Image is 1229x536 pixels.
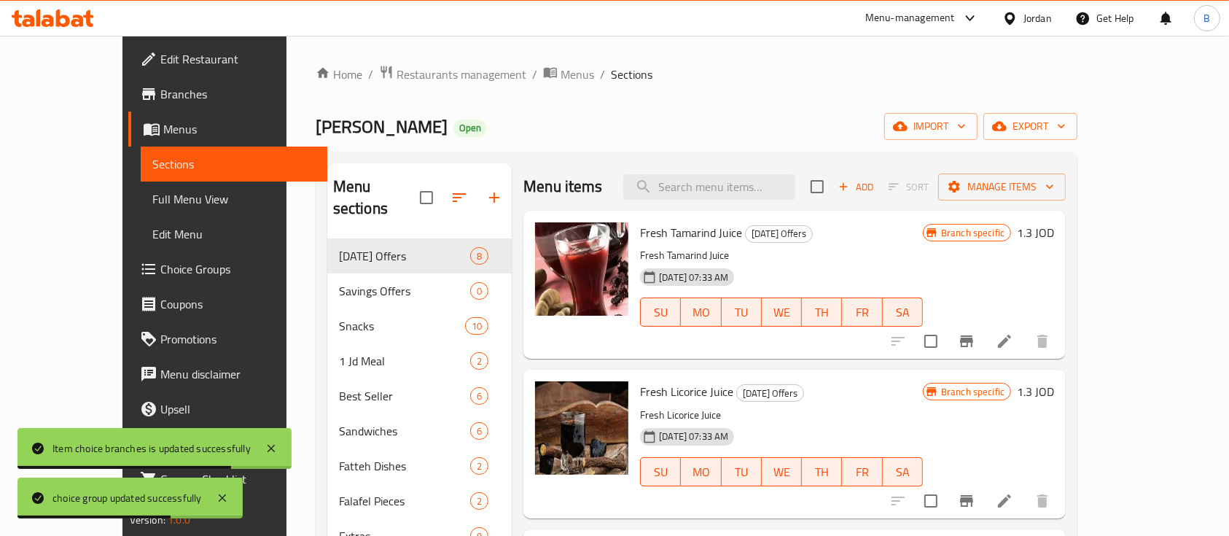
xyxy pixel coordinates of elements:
span: export [995,117,1066,136]
div: Best Seller6 [327,378,512,413]
span: WE [768,462,796,483]
span: 6 [471,424,488,438]
div: Menu-management [865,9,955,27]
span: Menus [163,120,316,138]
a: Edit Restaurant [128,42,328,77]
span: 0 [471,284,488,298]
input: search [623,174,795,200]
span: B [1203,10,1210,26]
span: SU [647,462,675,483]
li: / [600,66,605,83]
div: Sandwiches6 [327,413,512,448]
div: items [470,282,488,300]
h2: Menu items [523,176,603,198]
button: FR [842,298,882,327]
span: [DATE] 07:33 AM [653,430,734,443]
div: items [465,317,488,335]
span: Full Menu View [152,190,316,208]
a: Coupons [128,287,328,322]
span: Open [453,122,487,134]
div: [DATE] Offers8 [327,238,512,273]
span: Select all sections [411,182,442,213]
span: Sections [152,155,316,173]
a: Edit Menu [141,217,328,252]
span: 2 [471,459,488,473]
span: Grocery Checklist [160,470,316,488]
div: Ramadan Offers [745,225,813,243]
span: Select section first [879,176,938,198]
a: Full Menu View [141,182,328,217]
p: Fresh Licorice Juice [640,406,923,424]
span: Snacks [339,317,465,335]
span: Add [836,179,875,195]
li: / [532,66,537,83]
span: Manage items [950,178,1054,196]
div: Open [453,120,487,137]
span: TH [808,462,836,483]
span: Edit Menu [152,225,316,243]
button: delete [1025,483,1060,518]
span: SA [889,302,917,323]
div: items [470,247,488,265]
div: items [470,422,488,440]
span: [DATE] 07:33 AM [653,271,734,284]
span: Promotions [160,330,316,348]
button: delete [1025,324,1060,359]
h2: Menu sections [333,176,420,220]
span: [PERSON_NAME] [316,110,448,143]
span: [DATE] Offers [737,385,803,402]
span: Fresh Licorice Juice [640,381,733,403]
span: 8 [471,249,488,263]
nav: breadcrumb [316,65,1077,84]
span: Falafel Pieces [339,492,470,510]
button: TH [802,298,842,327]
div: Snacks10 [327,308,512,343]
span: Version: [130,510,165,529]
span: Select to update [916,486,946,516]
span: 6 [471,389,488,403]
span: Add item [832,176,879,198]
a: Menus [128,112,328,147]
a: Edit menu item [996,492,1013,510]
a: Home [316,66,362,83]
span: Select section [802,171,832,202]
span: import [896,117,966,136]
span: 2 [471,354,488,368]
button: Add [832,176,879,198]
span: MO [687,302,715,323]
span: Select to update [916,326,946,357]
div: Ramadan Offers [339,247,470,265]
div: Fatteh Dishes [339,457,470,475]
button: SA [883,298,923,327]
span: Upsell [160,400,316,418]
span: Best Seller [339,387,470,405]
button: WE [762,298,802,327]
span: Fresh Tamarind Juice [640,222,742,244]
button: Add section [477,180,512,215]
button: SU [640,298,681,327]
span: Coupons [160,295,316,313]
a: Choice Groups [128,252,328,287]
div: Jordan [1023,10,1052,26]
img: Fresh Tamarind Juice [535,222,628,316]
a: Sections [141,147,328,182]
span: Edit Restaurant [160,50,316,68]
div: Falafel Pieces2 [327,483,512,518]
div: items [470,352,488,370]
span: SU [647,302,675,323]
button: FR [842,457,882,486]
div: Savings Offers0 [327,273,512,308]
span: TU [727,302,756,323]
span: MO [687,462,715,483]
img: Fresh Licorice Juice [535,381,628,475]
a: Edit menu item [996,333,1013,350]
div: 1 Jd Meal2 [327,343,512,378]
span: 1 Jd Meal [339,352,470,370]
div: Savings Offers [339,282,470,300]
span: Sandwiches [339,422,470,440]
h6: 1.3 JOD [1017,381,1054,402]
span: [DATE] Offers [339,247,470,265]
